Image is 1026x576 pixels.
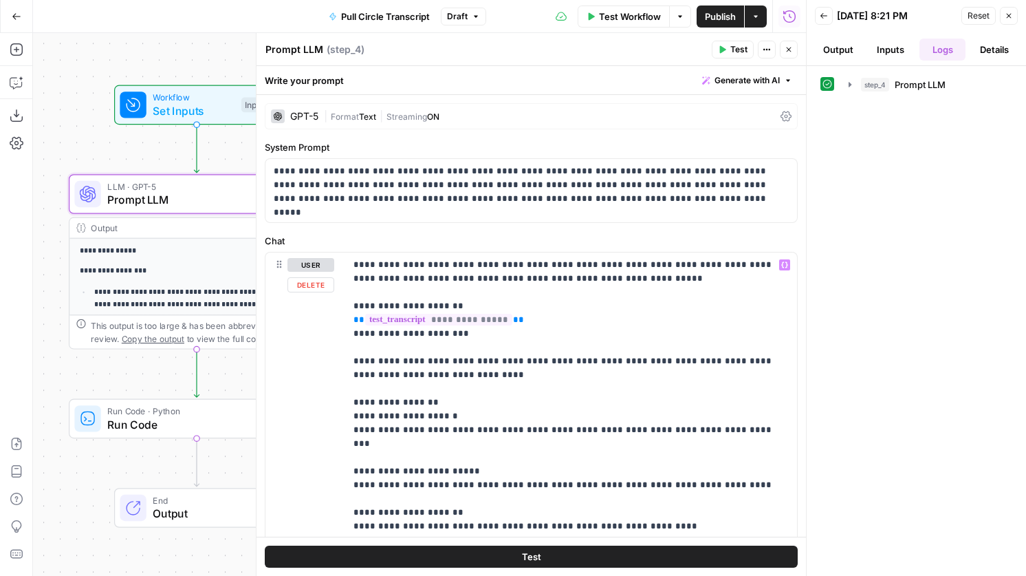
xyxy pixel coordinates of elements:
button: Reset [961,7,996,25]
span: Set Inputs [153,103,234,119]
span: Streaming [386,111,427,122]
g: Edge from step_1 to end [194,438,199,487]
button: Test [712,41,754,58]
span: Workflow [153,91,234,104]
button: Inputs [867,39,914,61]
span: Text [359,111,376,122]
button: Pull Circle Transcript [320,6,438,28]
span: Run Code [107,416,281,433]
span: Pull Circle Transcript [341,10,430,23]
div: Run Code · PythonRun CodeStep 1 [69,399,325,439]
div: Inputs [241,98,272,113]
textarea: Prompt LLM [265,43,323,56]
span: Reset [968,10,990,22]
span: Test [522,550,541,564]
button: Test [265,546,798,568]
span: Test [730,43,747,56]
g: Edge from start to step_4 [194,125,199,173]
button: Draft [441,8,486,25]
label: Chat [265,234,798,248]
span: Generate with AI [714,74,780,87]
button: Logs [919,39,966,61]
button: Delete [287,277,334,292]
span: Copy the output [122,334,184,343]
span: ON [427,111,439,122]
span: LLM · GPT-5 [107,180,278,193]
span: Prompt LLM [895,78,946,92]
button: user [287,258,334,272]
span: ( step_4 ) [327,43,364,56]
div: WorkflowSet InputsInputs [69,85,325,125]
div: Write your prompt [256,66,806,94]
button: Details [971,39,1018,61]
span: Draft [447,10,468,23]
div: This output is too large & has been abbreviated for review. to view the full content. [91,319,317,345]
g: Edge from step_4 to step_1 [194,350,199,398]
div: Output [91,222,279,235]
span: Format [331,111,359,122]
button: Publish [697,6,744,28]
span: Test Workflow [599,10,661,23]
span: Publish [705,10,736,23]
div: GPT-5 [290,111,318,121]
span: Output [153,505,265,522]
span: | [376,109,386,122]
span: Prompt LLM [107,191,278,208]
label: System Prompt [265,140,798,154]
span: End [153,494,265,507]
button: Generate with AI [697,72,798,89]
span: Run Code · Python [107,405,281,418]
span: | [324,109,331,122]
div: EndOutput [69,488,325,528]
button: Test Workflow [578,6,669,28]
span: step_4 [861,78,889,92]
button: Output [815,39,862,61]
